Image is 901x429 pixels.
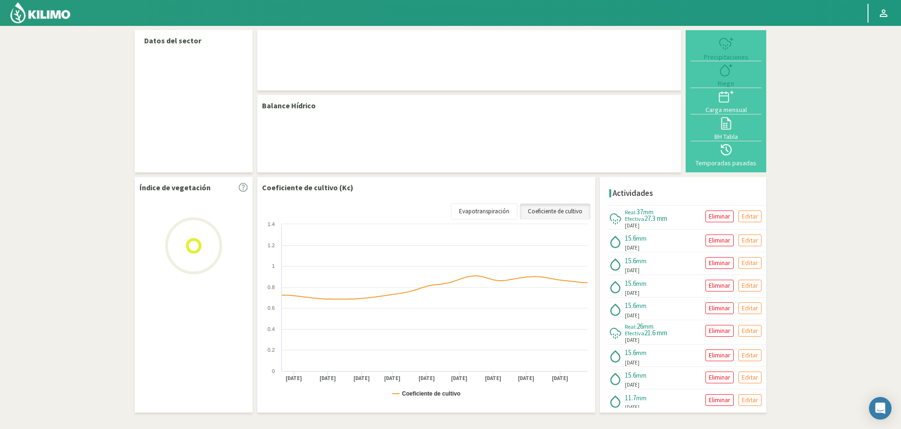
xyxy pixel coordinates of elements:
text: [DATE] [286,375,302,382]
button: Riego [690,61,762,88]
button: Editar [738,257,762,269]
span: [DATE] [625,222,639,230]
p: Eliminar [709,395,730,405]
text: 0 [272,368,275,374]
button: Editar [738,372,762,383]
div: Riego [693,80,759,87]
p: Editar [742,350,758,361]
p: Editar [742,258,758,268]
text: [DATE] [518,375,534,382]
p: Coeficiente de cultivo (Kc) [262,182,353,193]
p: Datos del sector [144,35,243,46]
span: 15.6 [625,301,636,310]
button: Temporadas pasadas [690,141,762,168]
a: Coeficiente de cultivo [520,203,590,219]
p: Editar [742,395,758,405]
span: mm [636,348,647,357]
span: [DATE] [625,267,639,275]
p: Eliminar [709,303,730,314]
div: Open Intercom Messenger [869,397,892,420]
text: 0.4 [268,326,275,332]
text: 1.2 [268,243,275,248]
text: [DATE] [552,375,568,382]
span: 15.6 [625,348,636,357]
button: Carga mensual [690,88,762,114]
button: Eliminar [705,302,734,314]
button: Eliminar [705,280,734,291]
h4: Actividades [613,189,653,198]
p: Editar [742,235,758,246]
button: Editar [738,280,762,291]
span: 26 [637,322,643,331]
span: mm [636,257,647,265]
div: Precipitaciones [693,54,759,60]
button: BH Tabla [690,114,762,141]
img: Kilimo [9,1,71,24]
span: 37 [637,207,643,216]
p: Balance Hídrico [262,100,316,111]
span: mm [636,394,647,402]
button: Editar [738,349,762,361]
img: Loading... [147,199,241,293]
span: Efectiva [625,215,644,222]
span: [DATE] [625,312,639,320]
p: Editar [742,372,758,383]
span: mm [636,234,647,243]
p: Eliminar [709,325,730,336]
button: Eliminar [705,257,734,269]
button: Eliminar [705,235,734,246]
span: [DATE] [625,289,639,297]
button: Eliminar [705,372,734,383]
div: BH Tabla [693,133,759,140]
p: Eliminar [709,235,730,246]
span: 15.6 [625,279,636,288]
p: Eliminar [709,372,730,383]
text: 0.8 [268,284,275,290]
span: 15.6 [625,371,636,380]
button: Eliminar [705,325,734,337]
div: Temporadas pasadas [693,160,759,166]
span: [DATE] [625,359,639,367]
p: Editar [742,280,758,291]
span: mm [643,322,654,331]
p: Índice de vegetación [139,182,211,193]
span: [DATE] [625,404,639,412]
span: Real: [625,209,637,216]
div: Carga mensual [693,106,759,113]
span: [DATE] [625,381,639,389]
span: Efectiva [625,330,644,337]
button: Editar [738,325,762,337]
span: 15.6 [625,256,636,265]
text: [DATE] [418,375,435,382]
a: Evapotranspiración [451,203,517,219]
text: [DATE] [384,375,401,382]
span: 27.3 mm [644,214,667,223]
text: 0.6 [268,305,275,311]
button: Precipitaciones [690,35,762,61]
button: Eliminar [705,394,734,406]
text: [DATE] [451,375,467,382]
button: Editar [738,210,762,222]
span: mm [643,208,654,216]
button: Eliminar [705,210,734,222]
p: Editar [742,211,758,222]
span: [DATE] [625,244,639,252]
text: [DATE] [485,375,501,382]
button: Editar [738,302,762,314]
span: [DATE] [625,336,639,344]
p: Editar [742,325,758,336]
button: Editar [738,394,762,406]
button: Editar [738,235,762,246]
button: Eliminar [705,349,734,361]
p: Eliminar [709,350,730,361]
p: Eliminar [709,258,730,268]
p: Eliminar [709,280,730,291]
span: mm [636,371,647,380]
p: Editar [742,303,758,314]
span: 21.6 mm [644,328,667,337]
span: Real: [625,323,637,330]
span: mm [636,301,647,310]
text: [DATE] [319,375,336,382]
text: Coeficiente de cultivo [402,390,460,397]
span: 15.6 [625,234,636,243]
